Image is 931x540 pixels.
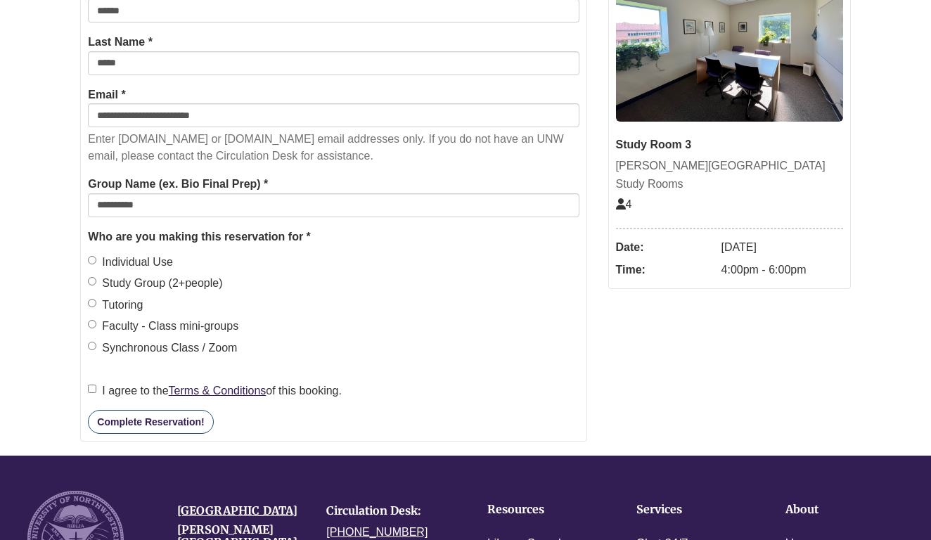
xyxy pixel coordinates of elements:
[326,505,455,517] h4: Circulation Desk:
[326,526,428,538] a: [PHONE_NUMBER]
[616,259,714,281] dt: Time:
[636,503,742,516] h4: Services
[88,382,342,400] label: I agree to the of this booking.
[169,385,267,397] a: Terms & Conditions
[88,86,125,104] label: Email *
[616,157,843,193] div: [PERSON_NAME][GEOGRAPHIC_DATA] Study Rooms
[88,131,579,165] p: Enter [DOMAIN_NAME] or [DOMAIN_NAME] email addresses only. If you do not have an UNW email, pleas...
[88,277,96,285] input: Study Group (2+people)
[88,385,96,393] input: I agree to theTerms & Conditionsof this booking.
[616,136,843,154] div: Study Room 3
[616,236,714,259] dt: Date:
[88,274,222,292] label: Study Group (2+people)
[88,175,268,193] label: Group Name (ex. Bio Final Prep) *
[88,256,96,264] input: Individual Use
[88,317,238,335] label: Faculty - Class mini-groups
[88,320,96,328] input: Faculty - Class mini-groups
[177,503,297,517] a: [GEOGRAPHIC_DATA]
[616,198,632,210] span: The capacity of this space
[88,296,143,314] label: Tutoring
[785,503,891,516] h4: About
[88,228,579,246] legend: Who are you making this reservation for *
[487,503,593,516] h4: Resources
[88,253,173,271] label: Individual Use
[88,33,153,51] label: Last Name *
[721,259,843,281] dd: 4:00pm - 6:00pm
[88,342,96,350] input: Synchronous Class / Zoom
[88,410,213,434] button: Complete Reservation!
[88,299,96,307] input: Tutoring
[88,339,237,357] label: Synchronous Class / Zoom
[721,236,843,259] dd: [DATE]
